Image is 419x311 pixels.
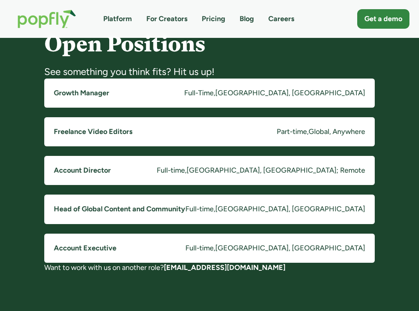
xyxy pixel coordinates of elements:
div: [GEOGRAPHIC_DATA], [GEOGRAPHIC_DATA]; Remote [187,165,365,175]
a: Head of Global Content and CommunityFull-time,[GEOGRAPHIC_DATA], [GEOGRAPHIC_DATA] [44,195,375,224]
div: Global, Anywhere [309,127,365,137]
div: [GEOGRAPHIC_DATA], [GEOGRAPHIC_DATA] [215,88,365,98]
div: Get a demo [364,14,402,24]
h5: Growth Manager [54,88,109,98]
div: , [214,243,215,253]
a: home [10,2,84,36]
a: Careers [268,14,294,24]
h5: Freelance Video Editors [54,127,132,137]
div: Full-time [185,204,214,214]
h5: Account Executive [54,243,116,253]
h4: Open Positions [44,32,375,56]
div: [GEOGRAPHIC_DATA], [GEOGRAPHIC_DATA] [215,204,365,214]
a: Platform [103,14,132,24]
a: For Creators [146,14,187,24]
h5: Head of Global Content and Community [54,204,185,214]
a: Pricing [202,14,225,24]
a: [EMAIL_ADDRESS][DOMAIN_NAME] [164,263,285,272]
a: Growth ManagerFull-Time,[GEOGRAPHIC_DATA], [GEOGRAPHIC_DATA] [44,79,375,108]
div: , [185,165,187,175]
div: Part-time [277,127,307,137]
div: , [214,88,215,98]
div: , [307,127,309,137]
a: Blog [240,14,254,24]
h5: Account Director [54,165,111,175]
div: Full-time [185,243,214,253]
div: Full-Time [184,88,214,98]
div: [GEOGRAPHIC_DATA], [GEOGRAPHIC_DATA] [215,243,365,253]
a: Account ExecutiveFull-time,[GEOGRAPHIC_DATA], [GEOGRAPHIC_DATA] [44,234,375,263]
div: Want to work with us on another role? [44,263,375,273]
a: Get a demo [357,9,409,29]
div: Full-time [157,165,185,175]
div: See something you think fits? Hit us up! [44,65,375,78]
a: Account DirectorFull-time,[GEOGRAPHIC_DATA], [GEOGRAPHIC_DATA]; Remote [44,156,375,185]
div: , [214,204,215,214]
a: Freelance Video EditorsPart-time,Global, Anywhere [44,117,375,146]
